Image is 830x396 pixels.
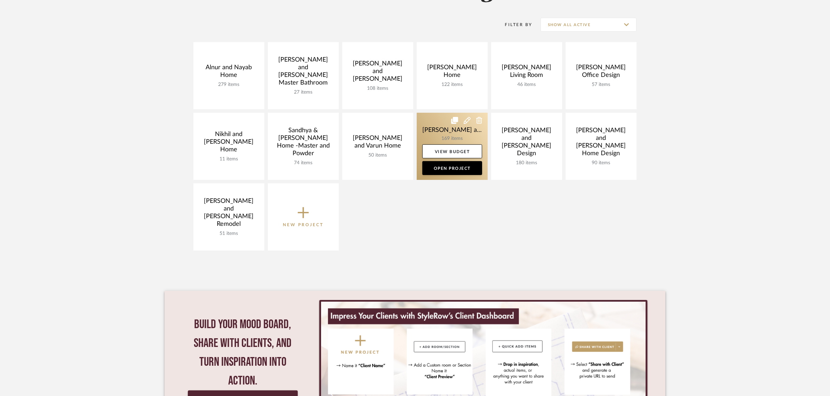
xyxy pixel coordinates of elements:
div: 27 items [273,89,333,95]
div: [PERSON_NAME] Office Design [571,64,631,82]
div: Build your mood board, share with clients, and turn inspiration into action. [188,315,298,390]
div: 46 items [497,82,557,88]
div: 11 items [199,156,259,162]
div: 108 items [348,86,408,92]
button: New Project [268,183,339,251]
div: Filter By [496,21,533,28]
div: Sandhya & [PERSON_NAME] Home -Master and Powder [273,127,333,160]
div: [PERSON_NAME] Home [422,64,482,82]
div: Nikhil and [PERSON_NAME] Home [199,130,259,156]
div: 74 items [273,160,333,166]
div: 57 items [571,82,631,88]
div: 50 items [348,152,408,158]
p: New Project [283,221,324,228]
div: [PERSON_NAME] and [PERSON_NAME] [348,60,408,86]
div: [PERSON_NAME] Living Room [497,64,557,82]
a: Open Project [422,161,482,175]
div: [PERSON_NAME] and [PERSON_NAME] Design [497,127,557,160]
a: View Budget [422,144,482,158]
div: [PERSON_NAME] and [PERSON_NAME] Home Design [571,127,631,160]
div: [PERSON_NAME] and [PERSON_NAME] Remodel [199,197,259,231]
div: [PERSON_NAME] and Varun Home [348,134,408,152]
div: 90 items [571,160,631,166]
div: 279 items [199,82,259,88]
div: 51 items [199,231,259,237]
div: 122 items [422,82,482,88]
div: Alnur and Nayab Home [199,64,259,82]
div: 180 items [497,160,557,166]
div: [PERSON_NAME] and [PERSON_NAME] Master Bathroom [273,56,333,89]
